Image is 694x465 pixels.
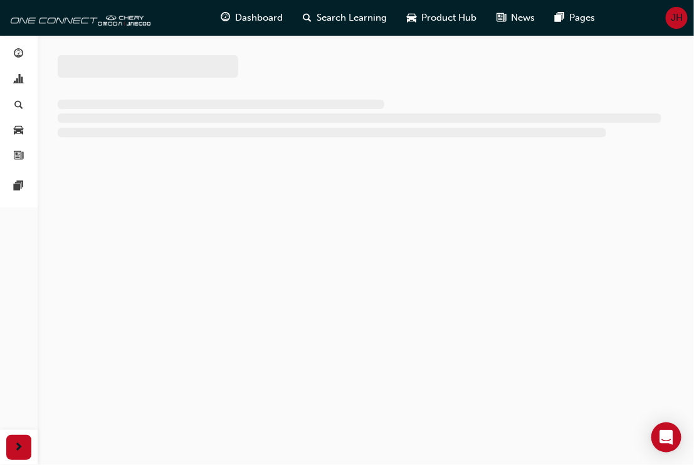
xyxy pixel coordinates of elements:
[303,10,312,26] span: search-icon
[6,5,150,30] img: oneconnect
[236,11,283,25] span: Dashboard
[293,5,397,31] a: search-iconSearch Learning
[671,11,683,25] span: JH
[14,49,24,60] span: guage-icon
[555,10,565,26] span: pages-icon
[570,11,596,25] span: Pages
[666,7,688,29] button: JH
[14,100,23,111] span: search-icon
[497,10,507,26] span: news-icon
[407,10,417,26] span: car-icon
[422,11,477,25] span: Product Hub
[512,11,535,25] span: News
[651,422,681,452] div: Open Intercom Messenger
[14,181,24,192] span: pages-icon
[14,125,24,137] span: car-icon
[397,5,487,31] a: car-iconProduct Hub
[14,150,24,162] span: news-icon
[14,440,24,456] span: next-icon
[211,5,293,31] a: guage-iconDashboard
[487,5,545,31] a: news-iconNews
[221,10,231,26] span: guage-icon
[317,11,387,25] span: Search Learning
[14,75,24,86] span: chart-icon
[545,5,606,31] a: pages-iconPages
